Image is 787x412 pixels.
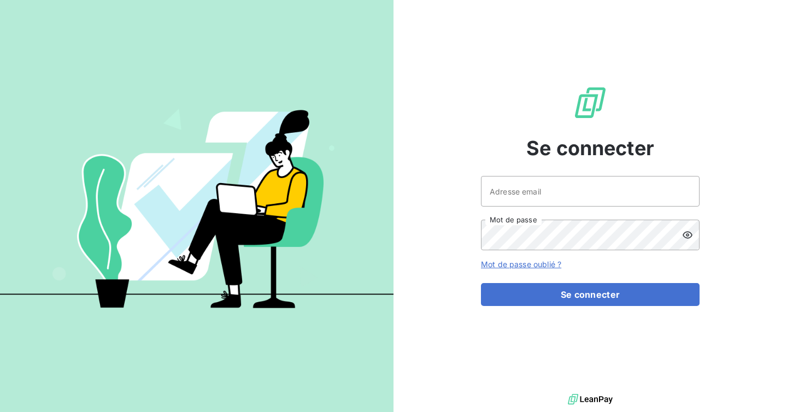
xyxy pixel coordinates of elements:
input: placeholder [481,176,700,207]
span: Se connecter [526,133,654,163]
img: logo [568,391,613,408]
img: Logo LeanPay [573,85,608,120]
a: Mot de passe oublié ? [481,260,561,269]
button: Se connecter [481,283,700,306]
